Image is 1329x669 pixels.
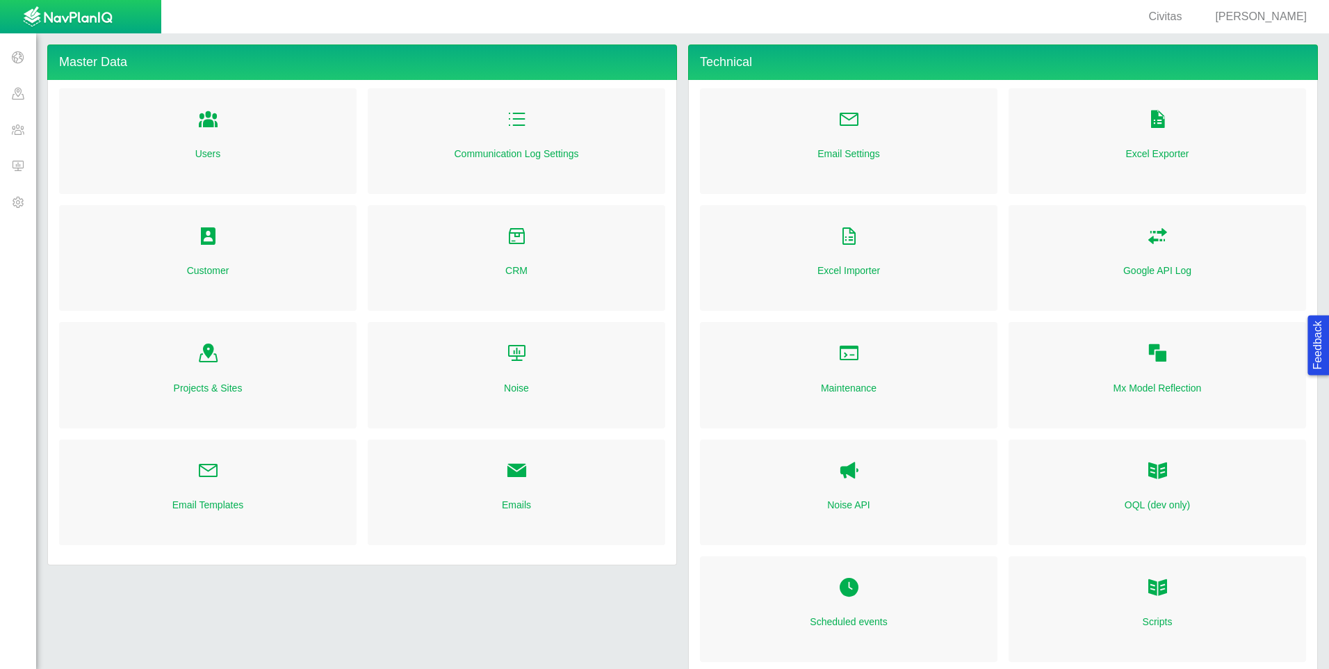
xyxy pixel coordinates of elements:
div: Folder Open Icon Scripts [1009,556,1306,662]
a: Folder Open Icon [838,339,860,369]
div: Folder Open Icon CRM [368,205,665,311]
div: Folder Open Icon Projects & Sites [59,322,357,428]
a: Folder Open Icon [1147,339,1168,369]
div: Folder Open Icon Users [59,88,357,194]
a: Excel Importer [817,264,880,277]
h4: Technical [688,45,1318,80]
div: Folder Open Icon Communication Log Settings [368,88,665,194]
a: Noise API [838,456,860,487]
div: Folder Open Icon Emails [368,440,665,545]
a: Folder Open Icon [506,456,528,487]
a: Noise API [827,498,870,512]
a: Folder Open Icon [838,105,860,136]
a: Email Settings [817,147,879,161]
a: Scripts [1143,615,1173,629]
a: OQL (dev only) [1125,498,1190,512]
a: Folder Open Icon [838,573,860,604]
a: Mx Model Reflection [1114,381,1202,395]
a: Folder Open Icon [838,222,860,252]
a: Noise [504,381,529,395]
div: Folder Open Icon Mx Model Reflection [1009,322,1306,428]
div: Folder Open Icon Excel Importer [700,205,997,311]
div: Folder Open Icon Email Settings [700,88,997,194]
a: Folder Open Icon [197,105,219,136]
a: Customer [187,264,229,277]
button: Feedback [1307,315,1329,375]
a: CRM [505,264,528,277]
h4: Master Data [47,45,677,80]
a: Folder Open Icon [197,222,219,252]
a: Projects & Sites [174,381,243,395]
div: Folder Open Icon Customer [59,205,357,311]
div: Folder Open Icon Google API Log [1009,205,1306,311]
a: Folder Open Icon [506,105,528,136]
a: Maintenance [821,381,877,395]
a: Folder Open Icon [197,339,219,369]
a: OQL [1147,456,1168,487]
a: Folder Open Icon [197,456,219,487]
div: Folder Open Icon Excel Exporter [1009,88,1306,194]
a: Folder Open Icon [1147,573,1168,604]
a: Communication Log Settings [455,147,579,161]
div: OQL OQL (dev only) [1009,440,1306,545]
a: Users [195,147,221,161]
div: Folder Open Icon Email Templates [59,440,357,545]
div: Folder Open Icon Noise [368,322,665,428]
a: Folder Open Icon [506,222,528,252]
a: Emails [502,498,531,512]
a: Folder Open Icon [506,339,528,369]
div: Noise API Noise API [700,440,997,545]
a: Email Templates [172,498,243,512]
a: Scheduled events [810,615,887,629]
div: Folder Open Icon Scheduled events [700,556,997,662]
div: Folder Open Icon Maintenance [700,322,997,428]
img: UrbanGroupSolutionsTheme$USG_Images$logo.png [23,6,113,29]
